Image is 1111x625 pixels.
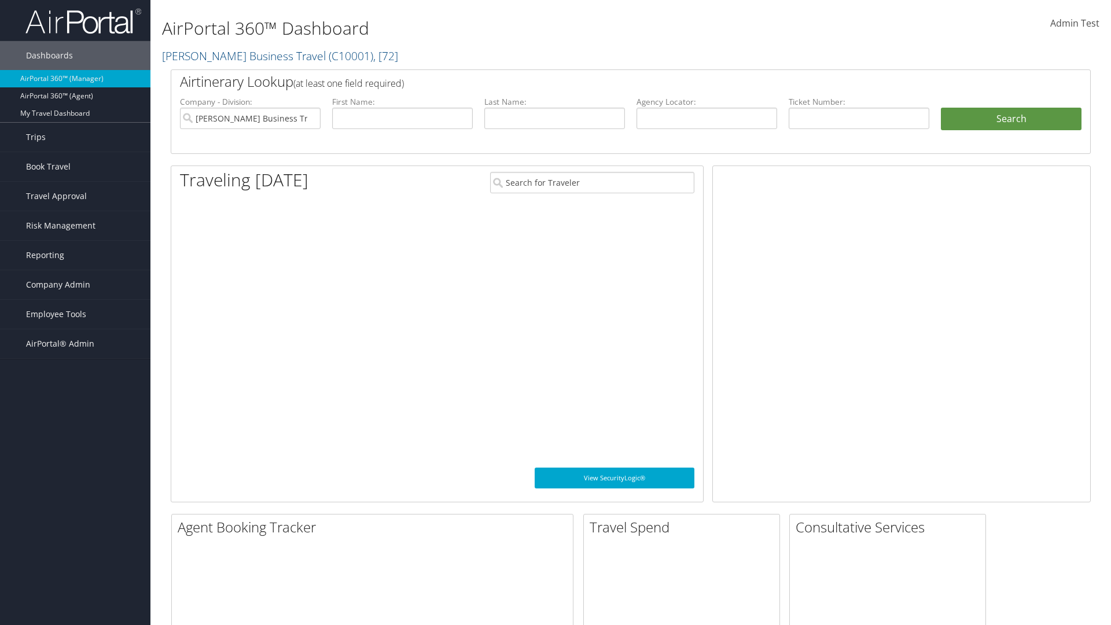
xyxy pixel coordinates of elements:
[26,329,94,358] span: AirPortal® Admin
[26,41,73,70] span: Dashboards
[1050,17,1099,30] span: Admin Test
[26,182,87,211] span: Travel Approval
[25,8,141,35] img: airportal-logo.png
[162,16,787,41] h1: AirPortal 360™ Dashboard
[26,211,95,240] span: Risk Management
[293,77,404,90] span: (at least one field required)
[329,48,373,64] span: ( C10001 )
[180,72,1005,91] h2: Airtinerary Lookup
[180,168,308,192] h1: Traveling [DATE]
[637,96,777,108] label: Agency Locator:
[373,48,398,64] span: , [ 72 ]
[178,517,573,537] h2: Agent Booking Tracker
[1050,6,1099,42] a: Admin Test
[941,108,1081,131] button: Search
[162,48,398,64] a: [PERSON_NAME] Business Travel
[535,468,694,488] a: View SecurityLogic®
[26,300,86,329] span: Employee Tools
[26,123,46,152] span: Trips
[26,152,71,181] span: Book Travel
[484,96,625,108] label: Last Name:
[490,172,694,193] input: Search for Traveler
[590,517,779,537] h2: Travel Spend
[26,270,90,299] span: Company Admin
[789,96,929,108] label: Ticket Number:
[180,96,321,108] label: Company - Division:
[26,241,64,270] span: Reporting
[332,96,473,108] label: First Name:
[796,517,985,537] h2: Consultative Services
